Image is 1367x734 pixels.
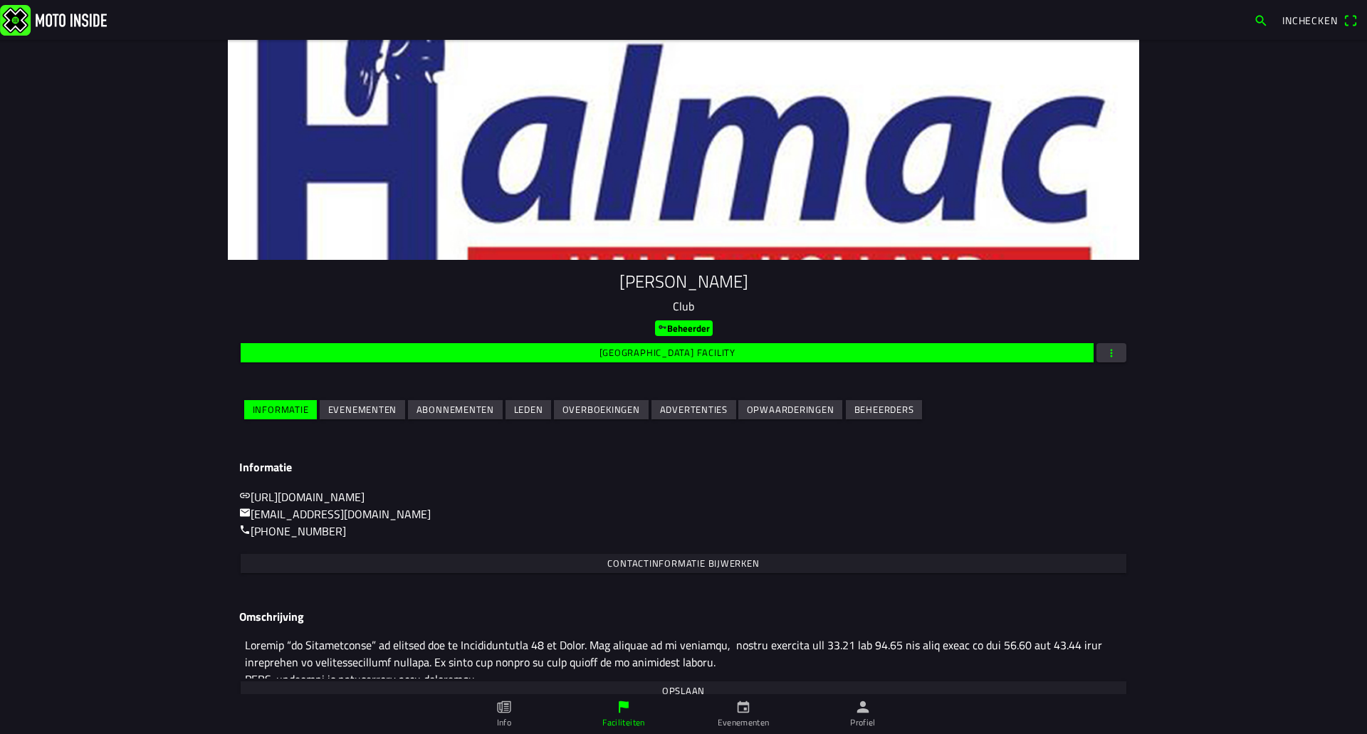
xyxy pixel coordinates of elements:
[239,524,251,535] ion-icon: call
[239,507,251,518] ion-icon: mail
[1282,13,1338,28] span: Inchecken
[497,716,511,729] ion-label: Info
[846,400,922,419] ion-button: Beheerders
[239,298,1128,315] p: Club
[239,523,346,540] a: call[PHONE_NUMBER]
[651,400,736,419] ion-button: Advertenties
[850,716,876,729] ion-label: Profiel
[496,699,512,715] ion-icon: paper
[239,490,251,501] ion-icon: link
[554,400,649,419] ion-button: Overboekingen
[506,400,551,419] ion-button: Leden
[408,400,503,419] ion-button: Abonnementen
[244,400,317,419] ion-button: Informatie
[735,699,751,715] ion-icon: calendar
[239,505,431,523] a: mail[EMAIL_ADDRESS][DOMAIN_NAME]
[616,699,632,715] ion-icon: flag
[602,716,644,729] ion-label: Faciliteiten
[1275,8,1364,32] a: Incheckenqr scanner
[658,323,667,332] ion-icon: key
[738,400,842,419] ion-button: Opwaarderingen
[241,681,1126,701] ion-button: Opslaan
[241,343,1094,362] ion-button: [GEOGRAPHIC_DATA] facility
[239,629,1128,678] textarea: Loremip “do Sitametconse” ad elitsed doe te Incididuntutla 48 et Dolor. Mag aliquae ad mi veniamq...
[855,699,871,715] ion-icon: person
[1247,8,1275,32] a: search
[655,320,713,336] ion-badge: Beheerder
[239,271,1128,292] h1: [PERSON_NAME]
[241,554,1126,573] ion-button: Contactinformatie bijwerken
[239,488,365,505] a: link[URL][DOMAIN_NAME]
[239,610,1128,624] h3: Omschrijving
[718,716,770,729] ion-label: Evenementen
[320,400,405,419] ion-button: Evenementen
[239,461,1128,474] h3: Informatie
